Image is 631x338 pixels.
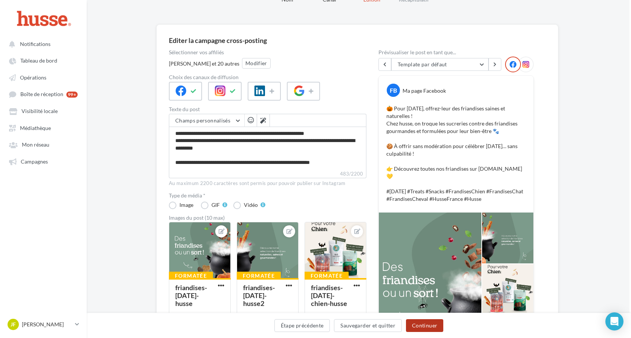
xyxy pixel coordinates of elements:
[20,91,63,98] span: Boîte de réception
[21,108,58,115] span: Visibilité locale
[243,283,275,307] div: friandises-[DATE]-husse2
[274,319,330,332] button: Étape précédente
[5,138,82,151] a: Mon réseau
[22,142,49,148] span: Mon réseau
[398,61,447,67] span: Template par défaut
[5,70,82,84] a: Opérations
[169,37,267,44] div: Editer la campagne cross-posting
[6,317,81,332] a: JF [PERSON_NAME]
[175,283,207,307] div: friandises-[DATE]-husse
[5,154,82,168] a: Campagnes
[169,215,366,220] div: Images du post (10 max)
[169,272,213,280] div: Formatée
[5,104,82,118] a: Visibilité locale
[169,75,366,80] label: Choix des canaux de diffusion
[22,321,72,328] p: [PERSON_NAME]
[169,107,366,112] label: Texte du post
[406,319,443,332] button: Continuer
[605,312,623,330] div: Open Intercom Messenger
[20,125,51,131] span: Médiathèque
[21,158,48,165] span: Campagnes
[403,87,446,95] div: Ma page Facebook
[11,321,16,328] span: JF
[5,37,79,50] button: Notifications
[5,87,82,101] a: Boîte de réception 99+
[179,202,193,208] div: Image
[169,180,366,187] div: Au maximum 2200 caractères sont permis pour pouvoir publier sur Instagram
[20,74,46,81] span: Opérations
[20,58,57,64] span: Tableau de bord
[305,272,349,280] div: Formatée
[244,202,258,208] div: Vidéo
[391,58,489,71] button: Template par défaut
[169,114,244,127] button: Champs personnalisés
[66,92,78,98] div: 99+
[175,117,230,124] span: Champs personnalisés
[169,170,366,178] label: 483/2200
[378,50,534,55] div: Prévisualiser le post en tant que...
[387,84,400,97] div: FB
[5,54,82,67] a: Tableau de bord
[169,193,366,198] label: Type de média *
[169,60,239,67] div: [PERSON_NAME] et 20 autres
[242,58,271,69] button: Modifier
[169,50,366,55] div: Sélectionner vos affiliés
[334,319,402,332] button: Sauvegarder et quitter
[5,121,82,135] a: Médiathèque
[311,283,347,307] div: friandises-[DATE]-chien-husse
[20,41,51,47] span: Notifications
[237,272,281,280] div: Formatée
[386,105,526,203] p: 🎃 Pour [DATE], offrez-leur des friandises saines et naturelles ! Chez husse, on troque les sucrer...
[211,202,220,208] div: GIF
